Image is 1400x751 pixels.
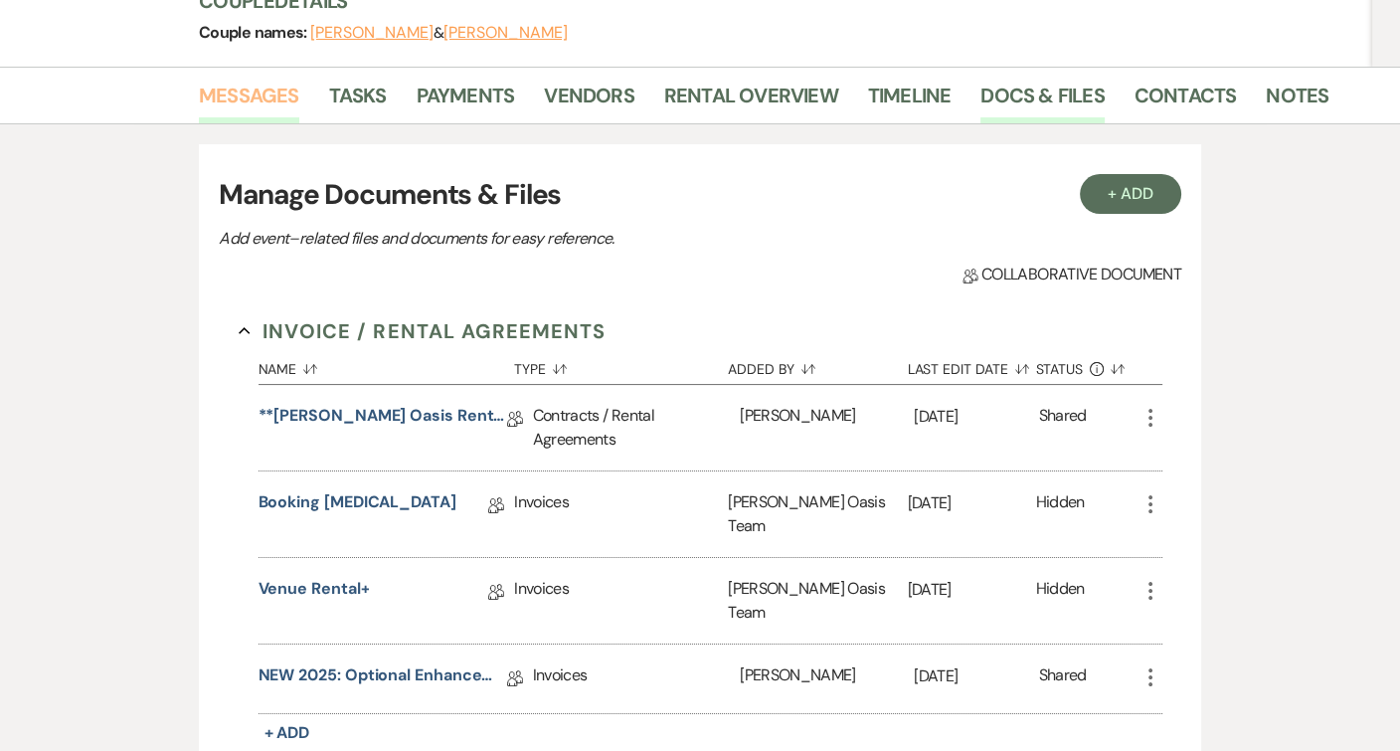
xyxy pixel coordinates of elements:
[533,645,741,713] div: Invoices
[908,490,1036,516] p: [DATE]
[728,558,907,644] div: [PERSON_NAME] Oasis Team
[514,471,728,557] div: Invoices
[1038,663,1086,694] div: Shared
[219,174,1181,216] h3: Manage Documents & Files
[259,490,456,521] a: Booking [MEDICAL_DATA]
[980,80,1104,123] a: Docs & Files
[868,80,952,123] a: Timeline
[914,404,1038,430] p: [DATE]
[199,22,310,43] span: Couple names:
[514,346,728,384] button: Type
[219,226,915,252] p: Add event–related files and documents for easy reference.
[962,263,1181,286] span: Collaborative document
[239,316,606,346] button: Invoice / Rental Agreements
[908,346,1036,384] button: Last Edit Date
[1035,490,1084,538] div: Hidden
[1035,346,1137,384] button: Status
[740,645,914,713] div: [PERSON_NAME]
[329,80,387,123] a: Tasks
[664,80,838,123] a: Rental Overview
[914,663,1038,689] p: [DATE]
[514,558,728,644] div: Invoices
[728,471,907,557] div: [PERSON_NAME] Oasis Team
[259,404,507,435] a: **[PERSON_NAME] Oasis Rental Agreement**
[310,25,434,41] button: [PERSON_NAME]
[1135,80,1237,123] a: Contacts
[264,722,310,743] span: + Add
[533,385,741,470] div: Contracts / Rental Agreements
[443,25,567,41] button: [PERSON_NAME]
[1038,404,1086,452] div: Shared
[728,346,907,384] button: Added By
[1035,362,1083,376] span: Status
[310,23,567,43] span: &
[740,385,914,470] div: [PERSON_NAME]
[417,80,515,123] a: Payments
[544,80,633,123] a: Vendors
[259,346,515,384] button: Name
[908,577,1036,603] p: [DATE]
[259,719,316,747] button: + Add
[199,80,299,123] a: Messages
[259,663,507,694] a: NEW 2025: Optional Enhancements + Information
[1266,80,1328,123] a: Notes
[1035,577,1084,625] div: Hidden
[1080,174,1181,214] button: + Add
[259,577,370,608] a: Venue Rental+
